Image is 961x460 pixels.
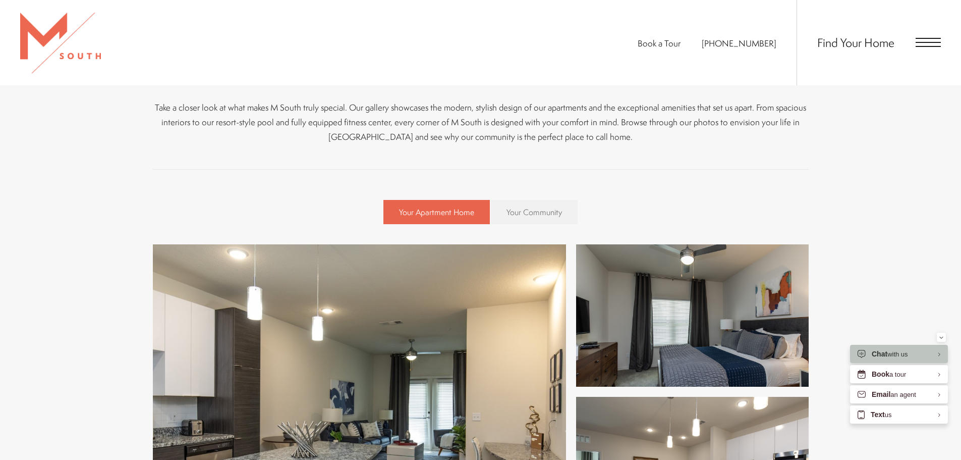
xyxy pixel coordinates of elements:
[491,200,578,224] a: Your Community
[576,244,809,387] img: Beautiful bedrooms to fit every need
[383,200,490,224] a: Your Apartment Home
[20,13,101,73] img: MSouth
[702,37,776,49] span: [PHONE_NUMBER]
[399,207,474,218] span: Your Apartment Home
[817,34,894,50] a: Find Your Home
[638,37,681,49] a: Book a Tour
[916,38,941,47] button: Open Menu
[702,37,776,49] a: Call Us at 813-570-8014
[153,100,809,144] p: Take a closer look at what makes M South truly special. Our gallery showcases the modern, stylish...
[506,207,562,218] span: Your Community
